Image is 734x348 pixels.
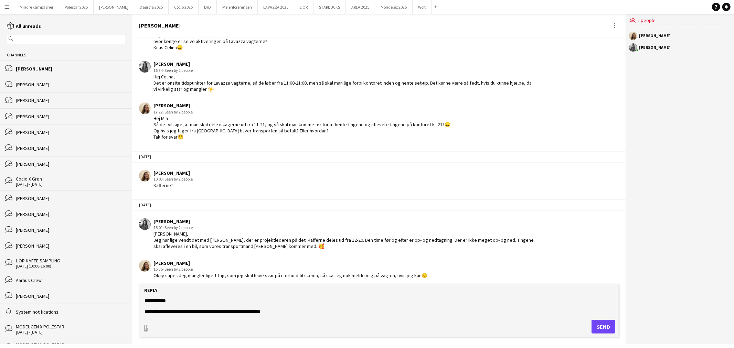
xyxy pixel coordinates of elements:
span: · Seen by 2 people [163,109,193,115]
div: [PERSON_NAME] [16,145,125,151]
div: [PERSON_NAME] [16,97,125,104]
button: Mondeléz 2025 [375,0,413,14]
div: 2 people [629,14,731,28]
span: · Seen by 2 people [163,267,193,272]
a: All unreads [7,23,41,29]
div: Hej Celina, Det er onsite tidspunkter for Lavazza vagterne, så de løber fra 11:00-21:00, men så s... [153,74,534,93]
div: Kafferne* [153,182,193,188]
div: 16:34 [153,67,534,74]
div: Hej Mia hvor længe er selve aktiveringen på Lavazza vagterne? Knus Celina😄 [153,32,267,51]
button: LAVAZZA 2025 [258,0,294,14]
button: ARLA 2025 [346,0,375,14]
div: [PERSON_NAME] [639,45,671,50]
div: Okay super. Jeg mangler lige 1 fag, som jeg skal have svar på i forhold til skema, så skal jeg no... [153,272,427,279]
div: [DATE] [132,199,626,211]
div: MODEUGEN X POLESTAR [16,342,125,348]
div: [PERSON_NAME] [16,243,125,249]
span: · Seen by 2 people [163,225,193,230]
div: 10:03 [153,176,193,182]
div: [PERSON_NAME] [153,102,450,109]
div: L'OR KAFFE SAMPLING [16,258,125,264]
div: 15:01 [153,225,534,231]
div: [PERSON_NAME] [639,34,671,38]
div: [DATE] [132,151,626,163]
label: Reply [144,287,158,293]
button: L'OR [294,0,313,14]
button: Dagrofa 2025 [134,0,169,14]
div: [DATE] - [DATE] [16,330,125,335]
div: [PERSON_NAME] [16,81,125,88]
div: Aarhus Crew [16,277,125,283]
div: [PERSON_NAME] [153,61,534,67]
div: [PERSON_NAME] [153,170,193,176]
div: [PERSON_NAME] [16,293,125,299]
div: [PERSON_NAME] [16,113,125,120]
button: Wolt [413,0,432,14]
div: [PERSON_NAME] [139,22,181,29]
div: [PERSON_NAME] [16,227,125,233]
div: 15:35 [153,266,427,272]
div: System notifications [16,309,125,315]
div: [PERSON_NAME] [16,129,125,135]
div: [PERSON_NAME] [153,218,534,225]
button: BYD [199,0,217,14]
div: Hej Mia Så det vil sige, at man skal dele iskagerne ud fra 11-21, og så skal man komme før for at... [153,115,450,140]
div: [PERSON_NAME] [16,161,125,167]
div: [PERSON_NAME] [16,211,125,217]
div: [DATE] - [DATE] [16,182,125,187]
button: Send [592,320,615,334]
div: [PERSON_NAME] [16,195,125,202]
button: Mindre kampagner [14,0,59,14]
div: [DATE] (10:00-16:00) [16,264,125,269]
div: 17:22 [153,109,450,115]
div: Cocio X Grøn [16,176,125,182]
span: · Seen by 2 people [163,68,193,73]
button: Cocio 2025 [169,0,199,14]
div: MODEUGEN X POLESTAR [16,324,125,330]
div: [PERSON_NAME] [153,260,427,266]
button: [PERSON_NAME] [94,0,134,14]
div: [PERSON_NAME] [16,66,125,72]
button: Polestar 2025 [59,0,94,14]
button: Mejeriforeningen [217,0,258,14]
span: · Seen by 2 people [163,176,193,182]
button: STARBUCKS [313,0,346,14]
div: [PERSON_NAME], Jeg har lige vendt det med [PERSON_NAME], der er projektlederen på det. Kafferne d... [153,231,534,250]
